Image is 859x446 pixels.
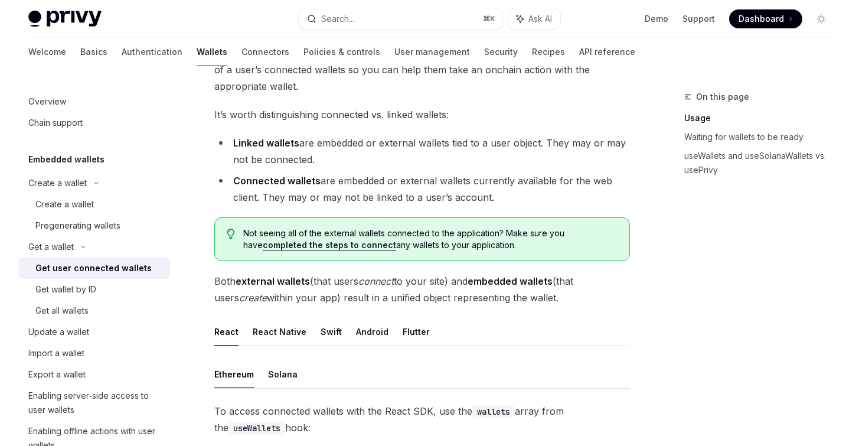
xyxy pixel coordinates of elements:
[19,343,170,364] a: Import a wallet
[35,261,152,275] div: Get user connected wallets
[253,318,306,346] button: React Native
[214,360,254,388] button: Ethereum
[532,38,565,66] a: Recipes
[28,367,86,382] div: Export a wallet
[28,152,104,167] h5: Embedded wallets
[19,215,170,236] a: Pregenerating wallets
[80,38,107,66] a: Basics
[214,45,630,95] span: A user may come in with both embedded and external wallets. Privy makes it easy to find all of a ...
[214,403,630,436] span: To access connected wallets with the React SDK, use the array from the hook:
[684,147,840,180] a: useWallets and useSolanaWallets vs. usePrivy
[19,279,170,300] a: Get wallet by ID
[303,38,380,66] a: Policies & controls
[528,13,552,25] span: Ask AI
[197,38,227,66] a: Wallets
[28,176,87,190] div: Create a wallet
[403,318,430,346] button: Flutter
[508,8,560,30] button: Ask AI
[28,240,74,254] div: Get a wallet
[739,13,784,25] span: Dashboard
[233,175,321,187] strong: Connected wallets
[214,318,239,346] button: React
[28,38,66,66] a: Welcome
[394,38,470,66] a: User management
[35,282,96,297] div: Get wallet by ID
[214,135,630,168] li: are embedded or external wallets tied to a user object. They may or may not be connected.
[729,9,802,28] a: Dashboard
[812,9,831,28] button: Toggle dark mode
[122,38,182,66] a: Authentication
[484,38,518,66] a: Security
[214,273,630,306] span: Both (that users to your site) and (that users within your app) result in a unified object repres...
[28,116,83,130] div: Chain support
[299,8,502,30] button: Search...⌘K
[214,172,630,206] li: are embedded or external wallets currently available for the web client. They may or may not be l...
[28,95,66,109] div: Overview
[19,112,170,134] a: Chain support
[19,91,170,112] a: Overview
[19,385,170,421] a: Enabling server-side access to user wallets
[358,275,394,287] em: connect
[28,389,163,417] div: Enabling server-side access to user wallets
[28,325,89,339] div: Update a wallet
[241,38,289,66] a: Connectors
[35,219,120,233] div: Pregenerating wallets
[28,11,102,27] img: light logo
[28,346,84,360] div: Import a wallet
[19,194,170,215] a: Create a wallet
[236,275,310,287] strong: external wallets
[228,422,285,435] code: useWallets
[684,128,840,147] a: Waiting for wallets to be ready
[268,360,298,388] button: Solana
[19,258,170,279] a: Get user connected wallets
[243,227,618,251] span: Not seeing all of the external wallets connected to the application? Make sure you have any walle...
[239,292,267,304] em: create
[233,137,299,149] strong: Linked wallets
[214,106,630,123] span: It’s worth distinguishing connected vs. linked wallets:
[579,38,635,66] a: API reference
[321,318,342,346] button: Swift
[468,275,553,287] strong: embedded wallets
[472,405,515,418] code: wallets
[684,109,840,128] a: Usage
[645,13,668,25] a: Demo
[263,240,396,250] a: completed the steps to connect
[483,14,495,24] span: ⌘ K
[19,300,170,321] a: Get all wallets
[696,90,749,104] span: On this page
[321,12,354,26] div: Search...
[19,321,170,343] a: Update a wallet
[227,229,235,239] svg: Tip
[35,197,94,211] div: Create a wallet
[19,364,170,385] a: Export a wallet
[682,13,715,25] a: Support
[356,318,388,346] button: Android
[35,304,89,318] div: Get all wallets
